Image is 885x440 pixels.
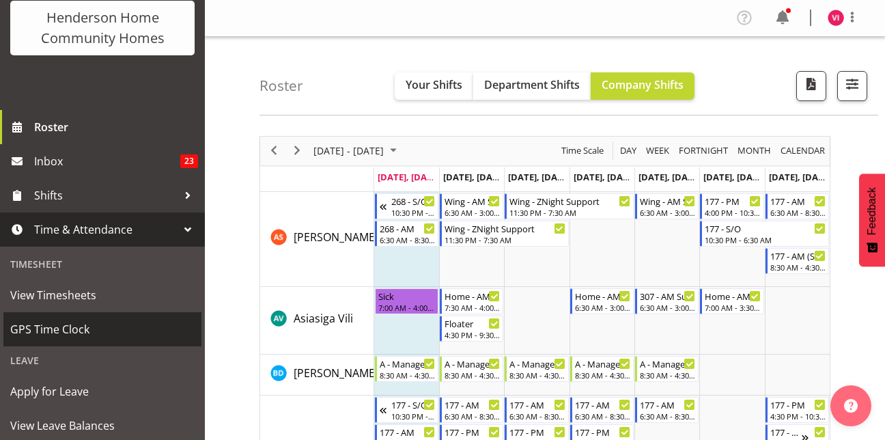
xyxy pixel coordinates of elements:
[509,411,565,422] div: 6:30 AM - 8:30 AM
[765,248,829,274] div: Arshdeep Singh"s event - 177 - AM (Sat/Sun) Begin From Sunday, September 28, 2025 at 8:30:00 AM G...
[769,171,831,183] span: [DATE], [DATE]
[312,142,385,159] span: [DATE] - [DATE]
[570,288,634,314] div: Asiasiga Vili"s event - Home - AM Support 2 Begin From Thursday, September 25, 2025 at 6:30:00 AM...
[575,425,630,439] div: 177 - PM
[34,117,198,137] span: Roster
[844,399,858,413] img: help-xxl-2.png
[508,171,570,183] span: [DATE], [DATE]
[635,356,699,382] div: Barbara Dunlop"s event - A - Manager Begin From Friday, September 26, 2025 at 8:30:00 AM GMT+12:0...
[294,230,378,245] span: [PERSON_NAME]
[445,425,500,439] div: 177 - PM
[640,289,695,303] div: 307 - AM Support
[445,207,500,218] div: 6:30 AM - 3:00 PM
[285,137,309,165] div: next period
[700,288,763,314] div: Asiasiga Vili"s event - Home - AM Support 1 Begin From Saturday, September 27, 2025 at 7:00:00 AM...
[509,425,565,439] div: 177 - PM
[445,194,500,208] div: Wing - AM Support 1
[375,221,438,247] div: Arshdeep Singh"s event - 268 - AM Begin From Monday, September 22, 2025 at 6:30:00 AM GMT+12:00 E...
[288,142,307,159] button: Next
[796,71,826,101] button: Download a PDF of the roster according to the set date range.
[311,142,403,159] button: September 2025
[575,398,630,411] div: 177 - AM
[440,397,503,423] div: Billie Sothern"s event - 177 - AM Begin From Tuesday, September 23, 2025 at 6:30:00 AM GMT+12:00 ...
[677,142,729,159] span: Fortnight
[644,142,672,159] button: Timeline Week
[505,397,568,423] div: Billie Sothern"s event - 177 - AM Begin From Wednesday, September 24, 2025 at 6:30:00 AM GMT+12:0...
[440,356,503,382] div: Barbara Dunlop"s event - A - Manager Begin From Tuesday, September 23, 2025 at 8:30:00 AM GMT+12:...
[638,171,701,183] span: [DATE], [DATE]
[3,346,201,374] div: Leave
[866,187,878,235] span: Feedback
[705,221,826,235] div: 177 - S/O
[391,411,435,422] div: 10:30 PM - 6:30 AM
[770,207,826,218] div: 6:30 AM - 8:30 AM
[10,285,195,305] span: View Timesheets
[705,207,760,218] div: 4:00 PM - 10:30 PM
[265,142,283,159] button: Previous
[705,194,760,208] div: 177 - PM
[770,411,826,422] div: 4:30 PM - 10:30 PM
[700,193,763,219] div: Arshdeep Singh"s event - 177 - PM Begin From Saturday, September 27, 2025 at 4:00:00 PM GMT+12:00...
[445,357,500,370] div: A - Manager
[445,398,500,411] div: 177 - AM
[440,193,503,219] div: Arshdeep Singh"s event - Wing - AM Support 1 Begin From Tuesday, September 23, 2025 at 6:30:00 AM...
[640,370,695,381] div: 8:30 AM - 4:30 PM
[10,381,195,402] span: Apply for Leave
[705,234,826,245] div: 10:30 PM - 6:30 AM
[559,142,606,159] button: Time Scale
[440,288,503,314] div: Asiasiga Vili"s event - Home - AM Support 3 Begin From Tuesday, September 23, 2025 at 7:30:00 AM ...
[294,311,353,326] span: Asiasiga Vili
[3,374,201,409] a: Apply for Leave
[375,356,438,382] div: Barbara Dunlop"s event - A - Manager Begin From Monday, September 22, 2025 at 8:30:00 AM GMT+12:0...
[262,137,285,165] div: previous period
[575,370,630,381] div: 8:30 AM - 4:30 PM
[640,207,695,218] div: 6:30 AM - 3:00 PM
[778,142,828,159] button: Month
[591,72,694,100] button: Company Shifts
[828,10,844,26] img: vence-ibo8543.jpg
[3,312,201,346] a: GPS Time Clock
[703,171,765,183] span: [DATE], [DATE]
[509,398,565,411] div: 177 - AM
[570,356,634,382] div: Barbara Dunlop"s event - A - Manager Begin From Thursday, September 25, 2025 at 8:30:00 AM GMT+12...
[645,142,671,159] span: Week
[677,142,731,159] button: Fortnight
[509,194,630,208] div: Wing - ZNight Support
[618,142,639,159] button: Timeline Day
[575,302,630,313] div: 6:30 AM - 3:00 PM
[3,250,201,278] div: Timesheet
[484,77,580,92] span: Department Shifts
[391,207,435,218] div: 10:30 PM - 6:30 AM
[375,288,438,314] div: Asiasiga Vili"s event - Sick Begin From Monday, September 22, 2025 at 7:00:00 AM GMT+12:00 Ends A...
[34,151,180,171] span: Inbox
[259,78,303,94] h4: Roster
[705,302,760,313] div: 7:00 AM - 3:30 PM
[505,193,634,219] div: Arshdeep Singh"s event - Wing - ZNight Support Begin From Wednesday, September 24, 2025 at 11:30:...
[260,287,374,355] td: Asiasiga Vili resource
[509,207,630,218] div: 11:30 PM - 7:30 AM
[770,398,826,411] div: 177 - PM
[380,370,435,381] div: 8:30 AM - 4:30 PM
[445,411,500,422] div: 6:30 AM - 8:30 AM
[560,142,605,159] span: Time Scale
[570,397,634,423] div: Billie Sothern"s event - 177 - AM Begin From Thursday, September 25, 2025 at 6:30:00 AM GMT+12:00...
[765,397,829,423] div: Billie Sothern"s event - 177 - PM Begin From Sunday, September 28, 2025 at 4:30:00 PM GMT+13:00 E...
[770,194,826,208] div: 177 - AM
[380,357,435,370] div: A - Manager
[380,221,435,235] div: 268 - AM
[309,137,405,165] div: September 22 - 28, 2025
[34,185,178,206] span: Shifts
[735,142,774,159] button: Timeline Month
[445,289,500,303] div: Home - AM Support 3
[260,355,374,396] td: Barbara Dunlop resource
[509,370,565,381] div: 8:30 AM - 4:30 PM
[640,194,695,208] div: Wing - AM Support 1
[391,194,435,208] div: 268 - S/O
[575,411,630,422] div: 6:30 AM - 8:30 AM
[180,154,198,168] span: 23
[440,316,503,342] div: Asiasiga Vili"s event - Floater Begin From Tuesday, September 23, 2025 at 4:30:00 PM GMT+12:00 En...
[445,234,565,245] div: 11:30 PM - 7:30 AM
[391,398,435,411] div: 177 - S/O
[640,411,695,422] div: 6:30 AM - 8:30 AM
[294,365,378,381] a: [PERSON_NAME]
